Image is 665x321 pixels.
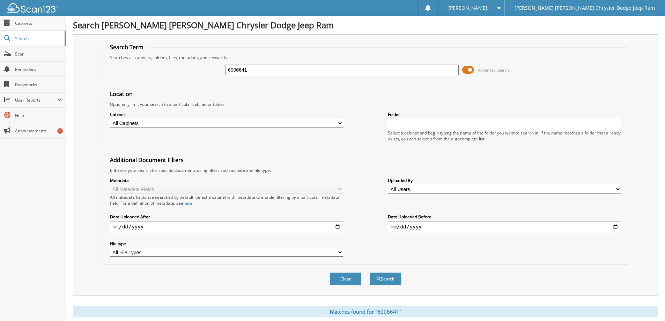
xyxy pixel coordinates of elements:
[73,306,658,317] div: Matches found for "6006641"
[15,36,61,42] span: Search
[388,111,621,117] label: Folder
[110,111,343,117] label: Cabinet
[110,194,343,206] div: All metadata fields are searched by default. Select a cabinet with metadata to enable filtering b...
[110,177,343,183] label: Metadata
[106,54,625,60] div: Searches all cabinets, folders, files, metadata, and keywords
[515,6,655,10] span: [PERSON_NAME] [PERSON_NAME] Chrysler Dodge Jeep Ram
[57,128,63,134] div: 1
[15,66,62,72] span: Reminders
[370,272,401,285] button: Search
[110,241,343,247] label: File type
[106,167,625,173] div: Enhance your search for specific documents using filters such as date and file type.
[15,97,57,103] span: User Reports
[110,221,343,232] input: start
[448,6,487,10] span: [PERSON_NAME]
[110,214,343,220] label: Date Uploaded After
[7,3,59,13] img: scan123-logo-white.svg
[15,82,62,88] span: Bookmarks
[15,20,62,26] span: Cabinets
[388,221,621,232] input: end
[15,51,62,57] span: Scan
[106,43,147,51] legend: Search Term
[183,200,192,206] a: here
[388,177,621,183] label: Uploaded By
[478,67,509,73] span: Advanced Search
[388,214,621,220] label: Date Uploaded Before
[106,101,625,107] div: Optionally limit your search to a particular cabinet or folder
[15,128,62,134] span: Announcements
[388,130,621,142] div: Select a cabinet and begin typing the name of the folder you want to search in. If the name match...
[106,90,136,98] legend: Location
[73,19,658,31] h1: Search [PERSON_NAME] [PERSON_NAME] Chrysler Dodge Jeep Ram
[106,156,187,164] legend: Additional Document Filters
[15,112,62,118] span: Help
[330,272,361,285] button: Clear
